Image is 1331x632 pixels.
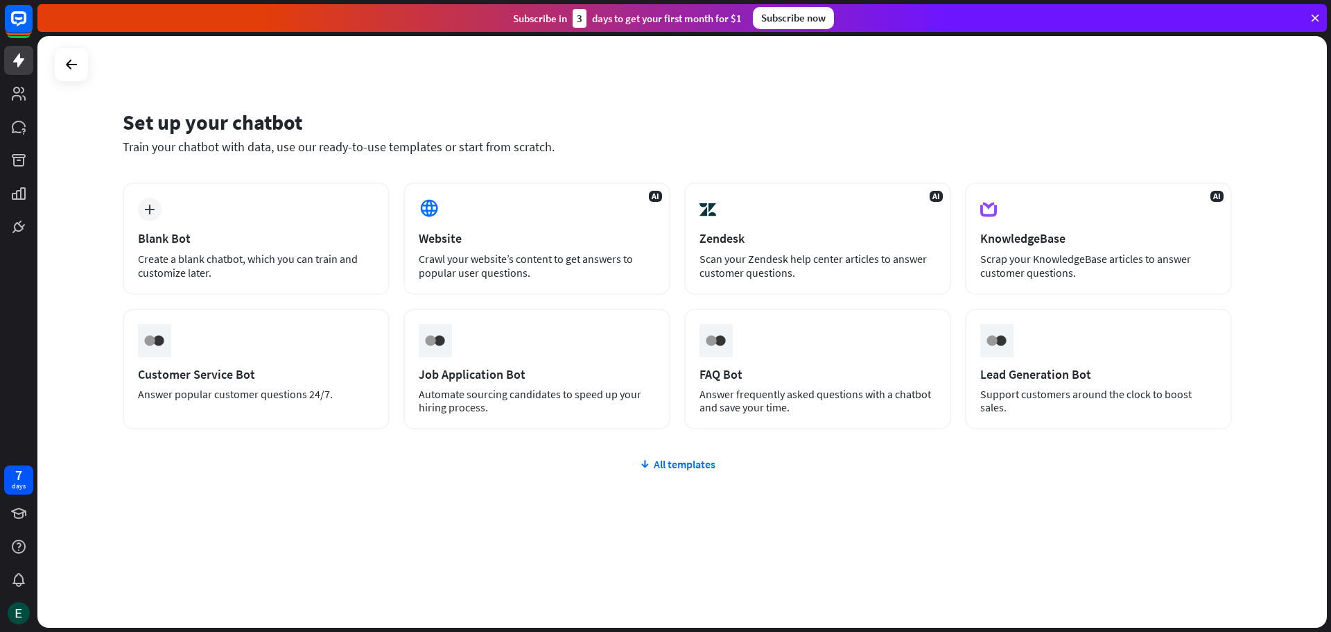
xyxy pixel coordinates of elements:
div: Subscribe in days to get your first month for $1 [513,9,742,28]
div: Subscribe now [753,7,834,29]
div: 7 [15,469,22,481]
a: 7 days [4,466,33,495]
div: 3 [573,9,586,28]
div: days [12,481,26,491]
